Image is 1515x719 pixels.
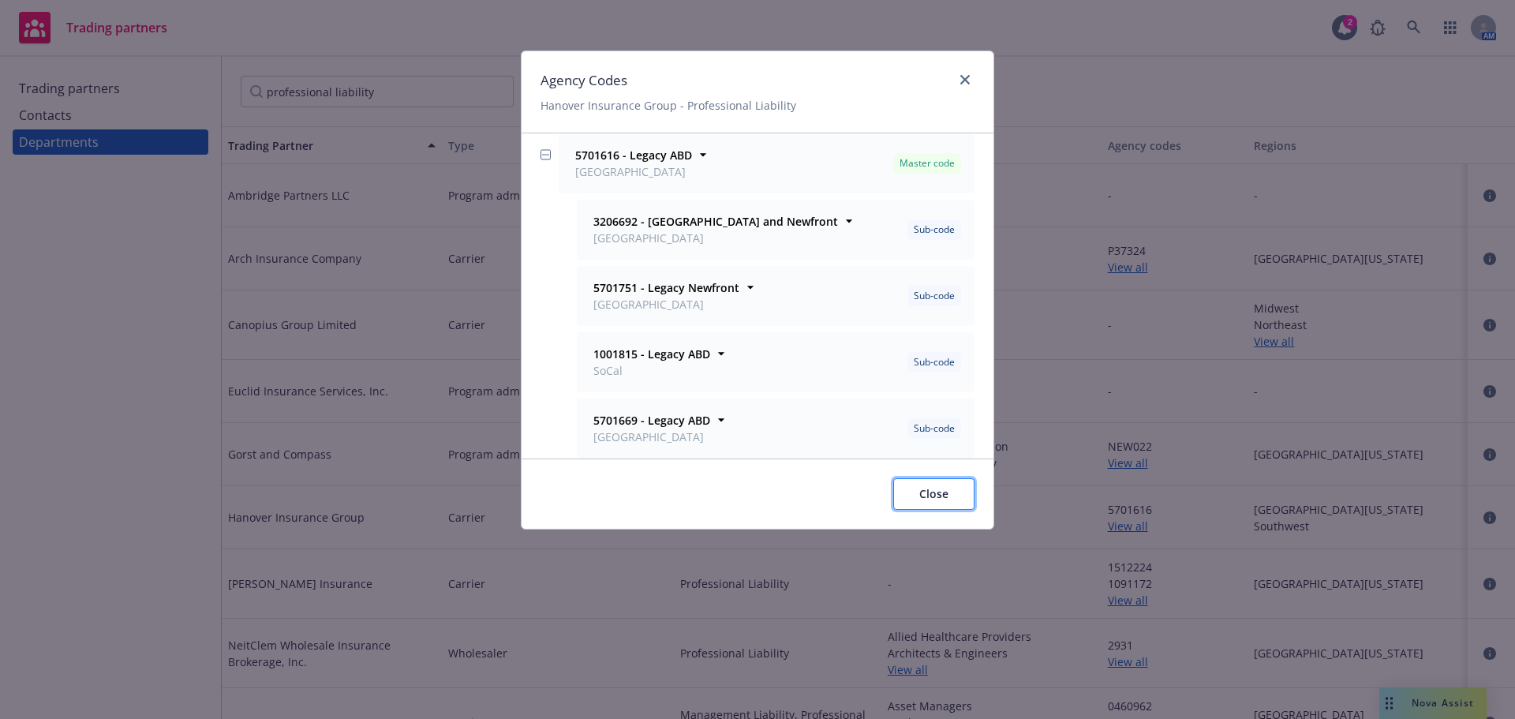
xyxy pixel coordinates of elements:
strong: 5701616 - Legacy ABD [575,148,692,163]
span: Master code [900,156,955,170]
span: [GEOGRAPHIC_DATA] [593,230,838,246]
strong: 1001815 - Legacy ABD [593,346,710,361]
h1: Agency Codes [541,70,796,91]
span: Sub-code [914,421,955,436]
strong: 5701751 - Legacy Newfront [593,280,739,295]
span: Sub-code [914,223,955,237]
strong: 5701669 - Legacy ABD [593,413,710,428]
span: [GEOGRAPHIC_DATA] [575,163,692,180]
span: Sub-code [914,355,955,369]
span: [GEOGRAPHIC_DATA] [593,429,710,445]
span: [GEOGRAPHIC_DATA] [593,296,739,313]
span: Close [919,486,948,501]
button: Close [893,478,974,510]
span: SoCal [593,362,710,379]
a: close [956,70,974,89]
span: Sub-code [914,289,955,303]
span: Hanover Insurance Group - Professional Liability [541,97,796,114]
strong: 3206692 - [GEOGRAPHIC_DATA] and Newfront [593,214,838,229]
